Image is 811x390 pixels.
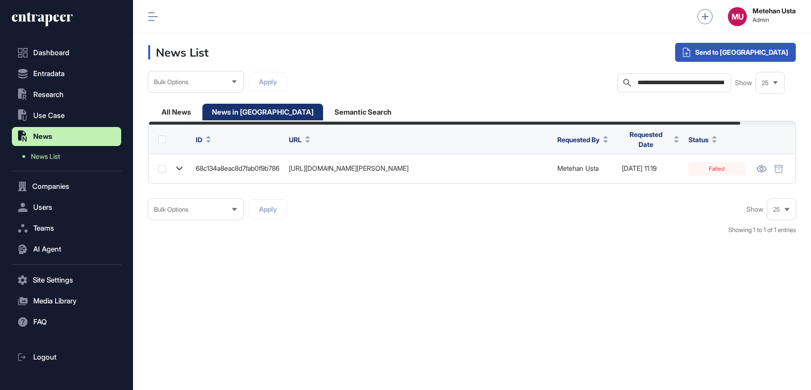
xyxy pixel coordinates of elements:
span: Entradata [33,70,65,78]
strong: Metehan Usta [753,7,796,15]
div: Semantic Search [325,104,401,120]
span: Media Library [33,297,76,305]
button: Use Case [12,106,121,125]
button: ID [196,135,211,145]
span: Show [735,79,752,87]
div: All News [152,104,200,120]
span: Bulk Options [154,206,188,213]
span: Status [688,135,708,145]
div: 68c134a8eac8d7fab0f9b786 [196,165,279,172]
button: Requested By [557,135,608,145]
a: News List [17,148,121,165]
div: Send to [GEOGRAPHIC_DATA] [675,43,796,62]
span: Dashboard [33,49,69,57]
div: Showing 1 to 1 of 1 entries [728,225,796,235]
span: Show [746,205,763,213]
span: Requested Date [622,129,670,149]
button: News [12,127,121,146]
span: Bulk Options [154,78,188,86]
h3: News List [148,45,209,59]
button: Users [12,198,121,217]
button: Status [688,135,717,145]
span: Research [33,91,64,98]
span: Logout [33,353,57,361]
a: Dashboard [12,43,121,62]
span: FAQ [33,318,47,326]
div: [DATE] 11:19 [622,165,679,172]
span: Teams [33,224,54,232]
span: News List [31,153,60,160]
button: Entradata [12,64,121,83]
button: Companies [12,177,121,196]
button: MU [728,7,747,26]
a: Logout [12,348,121,367]
button: Teams [12,219,121,238]
div: Failed [688,162,745,175]
div: News in [GEOGRAPHIC_DATA] [202,104,323,120]
span: 25 [773,206,780,213]
span: Requested By [557,135,600,145]
button: Site Settings [12,271,121,290]
button: Media Library [12,292,121,311]
span: AI Agent [33,245,61,253]
a: Metehan Usta [557,164,599,172]
button: FAQ [12,312,121,331]
div: [URL][DOMAIN_NAME][PERSON_NAME] [289,165,548,172]
span: Site Settings [33,276,73,284]
button: Research [12,85,121,104]
span: ID [196,135,202,145]
span: URL [289,135,302,145]
span: Admin [753,17,796,23]
span: Companies [32,183,69,190]
button: Requested Date [622,129,679,149]
button: AI Agent [12,240,121,259]
span: Use Case [33,112,65,119]
span: News [33,133,52,140]
span: 25 [762,79,769,87]
span: Users [33,204,52,211]
button: URL [289,135,310,145]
